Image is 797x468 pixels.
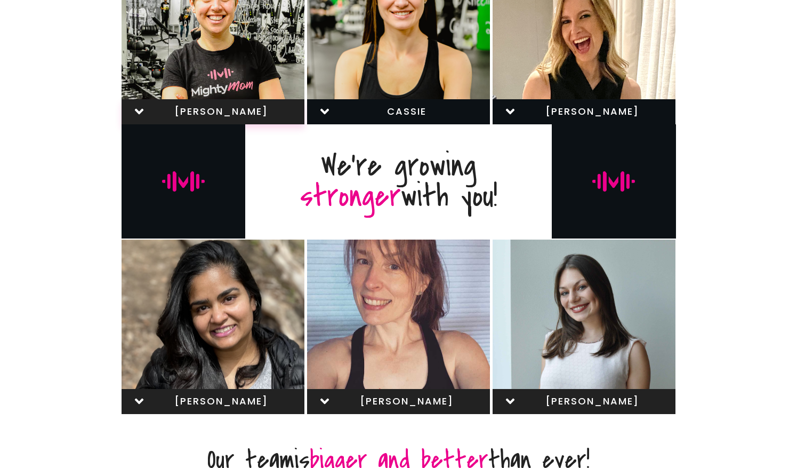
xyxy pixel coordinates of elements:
[493,99,675,124] a: [PERSON_NAME]
[525,106,659,117] span: [PERSON_NAME]
[300,151,497,212] p: We're growing with you!
[122,99,304,124] a: [PERSON_NAME]
[307,99,490,124] a: cassie
[154,106,288,117] span: [PERSON_NAME]
[340,395,474,407] span: [PERSON_NAME]
[340,106,474,117] span: cassie
[300,174,401,218] span: stronger
[307,389,490,414] a: [PERSON_NAME]
[592,171,635,192] img: mighty-mom-ico
[154,395,288,407] span: [PERSON_NAME]
[493,389,675,414] a: [PERSON_NAME]
[162,171,205,192] img: mighty-mom-ico
[122,389,304,414] a: [PERSON_NAME]
[525,395,659,407] span: [PERSON_NAME]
